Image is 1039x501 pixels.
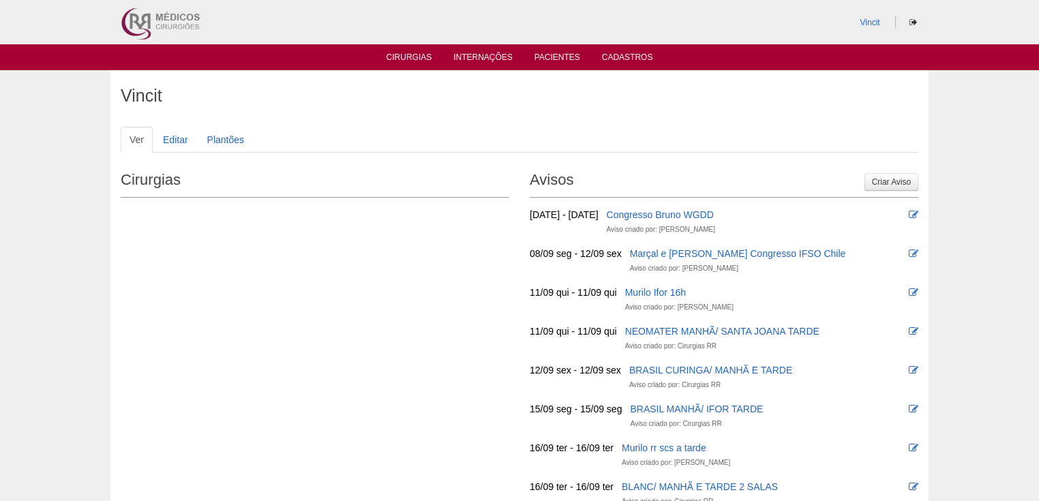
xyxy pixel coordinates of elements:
div: 08/09 seg - 12/09 sex [530,247,622,260]
h1: Vincit [121,87,918,104]
div: 16/09 ter - 16/09 ter [530,480,614,494]
a: BLANC/ MANHÃ E TARDE 2 SALAS [622,481,778,492]
div: Aviso criado por: [PERSON_NAME] [625,301,734,314]
a: Congresso Bruno WGDD [607,209,714,220]
i: Editar [909,482,918,491]
i: Editar [909,327,918,336]
i: Editar [909,404,918,414]
div: Aviso criado por: Cirurgias RR [625,339,717,353]
a: Murilo rr scs a tarde [622,442,706,453]
a: Murilo Ifor 16h [625,287,686,298]
h2: Cirurgias [121,166,509,198]
i: Sair [909,18,917,27]
a: Editar [154,127,197,153]
div: 12/09 sex - 12/09 sex [530,363,621,377]
a: BRASIL MANHÃ/ IFOR TARDE [630,404,763,414]
div: 11/09 qui - 11/09 qui [530,324,617,338]
a: Internações [453,52,513,66]
div: 11/09 qui - 11/09 qui [530,286,617,299]
div: 15/09 seg - 15/09 seg [530,402,622,416]
div: Aviso criado por: [PERSON_NAME] [607,223,715,237]
a: Criar Aviso [864,173,918,191]
i: Editar [909,210,918,219]
a: Marçal e [PERSON_NAME] Congresso IFSO Chile [630,248,846,259]
a: BRASIL CURINGA/ MANHÃ E TARDE [629,365,792,376]
a: NEOMATER MANHÃ/ SANTA JOANA TARDE [625,326,819,337]
i: Editar [909,249,918,258]
a: Ver [121,127,153,153]
div: 16/09 ter - 16/09 ter [530,441,614,455]
div: Aviso criado por: Cirurgias RR [629,378,721,392]
i: Editar [909,288,918,297]
div: [DATE] - [DATE] [530,208,599,222]
a: Cirurgias [387,52,432,66]
i: Editar [909,365,918,375]
a: Cadastros [602,52,653,66]
div: Aviso criado por: Cirurgias RR [630,417,721,431]
div: Aviso criado por: [PERSON_NAME] [630,262,738,275]
a: Plantões [198,127,253,153]
h2: Avisos [530,166,918,198]
div: Aviso criado por: [PERSON_NAME] [622,456,730,470]
a: Vincit [860,18,880,27]
a: Pacientes [534,52,580,66]
i: Editar [909,443,918,453]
